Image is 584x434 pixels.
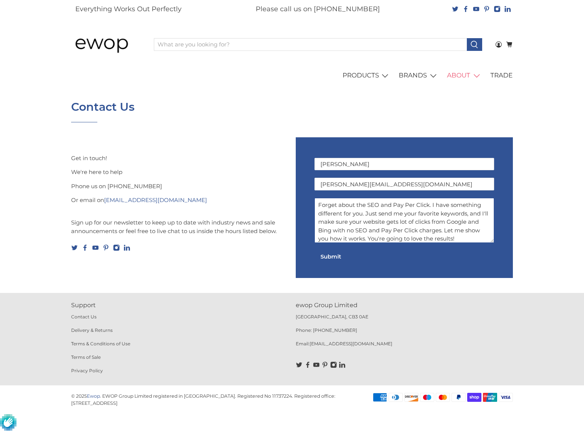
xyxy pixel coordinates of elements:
[338,65,395,86] a: PRODUCTS
[296,327,513,340] p: Phone: [PHONE_NUMBER]
[71,341,130,346] a: Terms & Conditions of Use
[314,158,494,171] input: Name*
[296,340,513,354] p: Email:
[71,137,288,163] p: Get in touch!
[71,301,288,310] p: Support
[314,250,347,263] button: Submit
[314,178,494,190] input: Email*
[71,182,288,191] p: Phone us on [PHONE_NUMBER]
[71,168,288,177] p: We're here to help
[67,65,517,86] nav: main navigation
[296,301,513,310] p: ewop Group Limited
[443,65,486,86] a: ABOUT
[256,4,380,14] p: Please call us on [PHONE_NUMBER]
[87,393,100,399] a: Ewop
[71,210,288,236] p: Sign up for our newsletter to keep up to date with industry news and sale announcements or feel f...
[71,354,101,360] a: Terms of Sale
[71,196,288,205] p: Or email on
[310,341,392,346] a: [EMAIL_ADDRESS][DOMAIN_NAME]
[71,314,97,320] a: Contact Us
[71,327,113,333] a: Delivery & Returns
[71,368,103,373] a: Privacy Policy
[296,314,513,327] p: [GEOGRAPHIC_DATA], CB3 0AE
[395,65,443,86] a: BRANDS
[154,38,467,51] input: What are you looking for?
[71,393,335,406] p: EWOP Group Limited registered in [GEOGRAPHIC_DATA]. Registered No 11737224. Registered office: [S...
[486,65,517,86] a: TRADE
[71,393,101,399] p: © 2025 .
[71,101,134,113] h1: Contact Us
[104,196,207,204] a: [EMAIL_ADDRESS][DOMAIN_NAME]
[75,4,182,14] p: Everything Works Out Perfectly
